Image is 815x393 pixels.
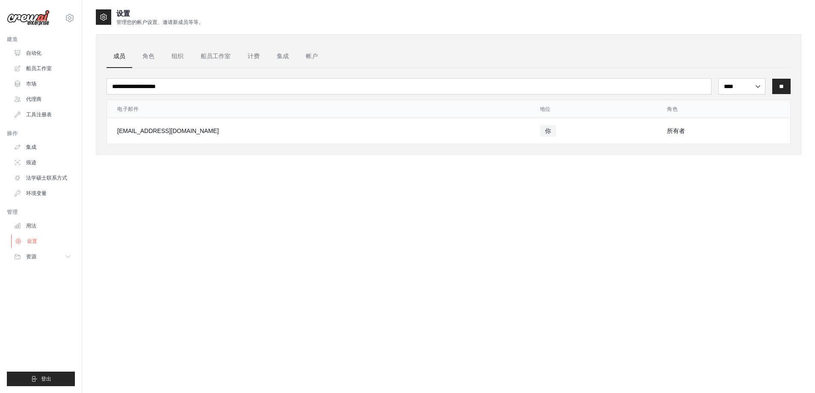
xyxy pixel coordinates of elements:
[26,175,67,181] font: 法学硕士联系方式
[10,219,75,233] a: 用法
[11,234,76,248] a: 设置
[7,209,18,215] font: 管理
[10,171,75,185] a: 法学硕士联系方式
[10,108,75,121] a: 工具注册表
[194,45,237,68] a: 船员工作室
[248,53,260,59] font: 计费
[136,45,161,68] a: 角色
[667,127,685,134] font: 所有者
[10,62,75,75] a: 船员工作室
[306,53,318,59] font: 帐户
[10,156,75,169] a: 痕迹
[540,106,551,112] font: 地位
[26,144,36,150] font: 集成
[165,45,190,68] a: 组织
[107,45,132,68] a: 成员
[116,19,204,25] font: 管理您的帐户设置、邀请新成员等等。
[41,376,51,382] font: 登出
[10,250,75,263] button: 资源
[270,45,296,68] a: 集成
[7,372,75,386] button: 登出
[26,223,36,229] font: 用法
[7,10,50,26] img: 标识
[201,53,231,59] font: 船员工作室
[10,77,75,91] a: 市场
[142,53,154,59] font: 角色
[117,127,219,134] font: [EMAIL_ADDRESS][DOMAIN_NAME]
[277,53,289,59] font: 集成
[667,106,678,112] font: 角色
[10,140,75,154] a: 集成
[10,46,75,60] a: 自动化
[26,112,52,118] font: 工具注册表
[26,81,36,87] font: 市场
[26,96,41,102] font: 代理商
[117,106,139,112] font: 电子邮件
[27,238,37,244] font: 设置
[26,160,36,165] font: 痕迹
[545,127,551,134] font: 你
[7,130,18,136] font: 操作
[10,186,75,200] a: 环境变量
[26,65,52,71] font: 船员工作室
[299,45,325,68] a: 帐户
[172,53,184,59] font: 组织
[113,53,125,59] font: 成员
[26,190,47,196] font: 环境变量
[241,45,267,68] a: 计费
[10,92,75,106] a: 代理商
[116,10,130,17] font: 设置
[26,254,36,260] font: 资源
[26,50,41,56] font: 自动化
[7,36,18,42] font: 建造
